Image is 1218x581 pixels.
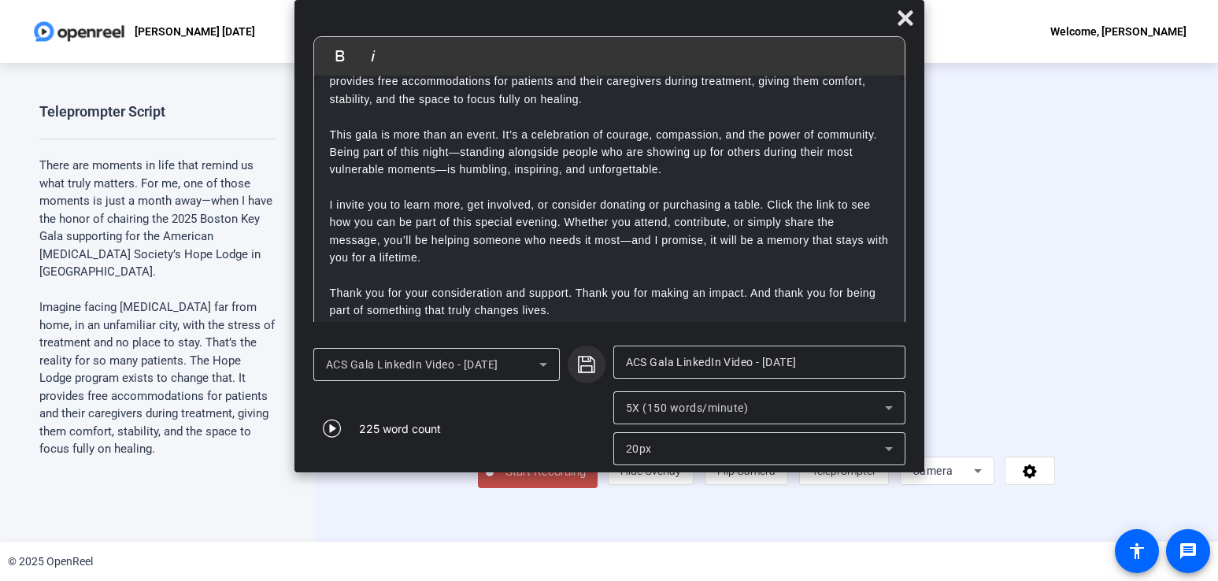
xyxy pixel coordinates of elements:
[39,298,276,458] p: Imagine facing [MEDICAL_DATA] far from home, in an unfamiliar city, with the stress of treatment ...
[717,464,776,477] span: Flip Camera
[626,442,652,455] span: 20px
[39,157,276,281] p: There are moments in life that remind us what truly matters. For me, one of those moments is just...
[913,464,953,477] span: Camera
[326,358,498,371] span: ACS Gala LinkedIn Video - [DATE]
[325,40,355,72] button: Bold (⌘B)
[8,553,93,570] div: © 2025 OpenReel
[330,284,889,320] p: Thank you for your consideration and support. Thank you for making an impact. And thank you for b...
[626,353,893,372] input: Title
[358,40,388,72] button: Italic (⌘I)
[330,126,889,179] p: This gala is more than an event. It’s a celebration of courage, compassion, and the power of comm...
[812,464,876,477] span: Teleprompter
[626,402,749,414] span: 5X (150 words/minute)
[39,102,165,121] div: Teleprompter Script
[1179,542,1198,561] mat-icon: message
[330,196,889,267] p: I invite you to learn more, get involved, or consider donating or purchasing a table. Click the l...
[359,420,441,437] div: 225 word count
[31,16,127,47] img: OpenReel logo
[1050,22,1187,41] div: Welcome, [PERSON_NAME]
[1127,542,1146,561] mat-icon: accessibility
[135,22,255,41] p: [PERSON_NAME] [DATE]
[620,464,681,477] span: Hide Overlay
